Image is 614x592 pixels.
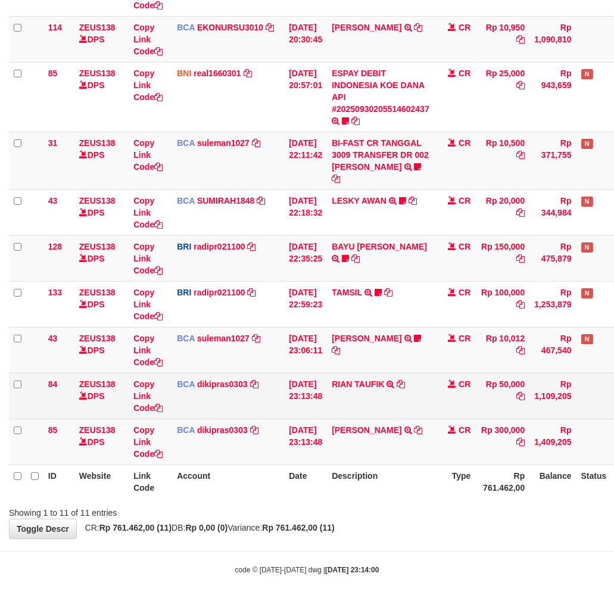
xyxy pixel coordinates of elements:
span: BCA [177,138,195,148]
td: DPS [74,16,129,62]
span: CR [459,288,470,297]
a: Copy radipr021100 to clipboard [248,242,256,251]
a: Copy Rp 300,000 to clipboard [516,437,525,447]
span: Has Note [581,197,593,207]
span: BCA [177,379,195,389]
td: Rp 475,879 [529,235,576,281]
span: CR [459,242,470,251]
a: Copy Rp 10,950 to clipboard [516,35,525,44]
a: ZEUS138 [79,68,116,78]
a: Copy suleman1027 to clipboard [252,334,260,343]
td: DPS [74,419,129,465]
th: Status [576,465,612,498]
span: Has Note [581,69,593,79]
strong: Rp 761.462,00 (11) [262,523,334,532]
td: [DATE] 23:13:48 [284,373,327,419]
span: BNI [177,68,191,78]
span: BCA [177,196,195,205]
a: Copy Rp 10,012 to clipboard [516,345,525,355]
a: suleman1027 [197,138,250,148]
a: Copy Link Code [133,68,163,102]
strong: [DATE] 23:14:00 [325,566,379,574]
a: [PERSON_NAME] [332,23,401,32]
td: DPS [74,132,129,189]
th: Website [74,465,129,498]
a: ZEUS138 [79,334,116,343]
a: RIAN TAUFIK [332,379,384,389]
a: Copy Link Code [133,334,163,367]
a: Copy Rp 25,000 to clipboard [516,80,525,90]
strong: Rp 761.462,00 (11) [99,523,172,532]
td: [DATE] 22:18:32 [284,189,327,235]
a: ZEUS138 [79,379,116,389]
a: Copy radipr021100 to clipboard [248,288,256,297]
td: Rp 150,000 [475,235,529,281]
a: TAMSIL [332,288,362,297]
td: DPS [74,281,129,327]
span: 84 [48,379,58,389]
td: DPS [74,235,129,281]
a: SUMIRAH1848 [197,196,254,205]
td: DPS [74,327,129,373]
a: LESKY AWAN [332,196,387,205]
a: BI-FAST CR TANGGAL 3009 TRANSFER DR 002 [PERSON_NAME] [332,138,429,172]
span: BCA [177,334,195,343]
a: Copy Link Code [133,23,163,56]
td: Rp 10,012 [475,327,529,373]
div: Showing 1 to 11 of 11 entries [9,502,247,519]
a: Copy Link Code [133,379,163,413]
td: Rp 371,755 [529,132,576,189]
a: Copy dikipras0303 to clipboard [250,379,258,389]
td: Rp 1,409,205 [529,419,576,465]
a: Copy dikipras0303 to clipboard [250,425,258,435]
span: 85 [48,425,58,435]
span: CR [459,68,470,78]
a: radipr021100 [194,242,245,251]
span: 128 [48,242,62,251]
span: 133 [48,288,62,297]
a: Copy ESPAY DEBIT INDONESIA KOE DANA API #20250930205514602437 to clipboard [351,116,360,126]
span: CR [459,138,470,148]
td: [DATE] 23:13:48 [284,419,327,465]
span: BCA [177,23,195,32]
td: Rp 100,000 [475,281,529,327]
a: Copy EKONURSU3010 to clipboard [266,23,274,32]
span: 43 [48,334,58,343]
a: Copy RAMA DARMAWAN to clipboard [332,345,340,355]
a: dikipras0303 [197,379,248,389]
th: Date [284,465,327,498]
span: CR [459,334,470,343]
th: ID [43,465,74,498]
a: Copy Link Code [133,138,163,172]
td: Rp 10,500 [475,132,529,189]
a: radipr021100 [194,288,245,297]
td: [DATE] 22:35:25 [284,235,327,281]
a: Copy suleman1027 to clipboard [252,138,260,148]
a: EKONURSU3010 [197,23,263,32]
th: Account [172,465,284,498]
a: Copy BI-FAST CR TANGGAL 3009 TRANSFER DR 002 ASMANTONI to clipboard [332,174,340,183]
th: Link Code [129,465,172,498]
span: CR [459,23,470,32]
a: BAYU [PERSON_NAME] [332,242,427,251]
td: Rp 50,000 [475,373,529,419]
span: 114 [48,23,62,32]
td: Rp 10,950 [475,16,529,62]
td: Rp 25,000 [475,62,529,132]
a: suleman1027 [197,334,250,343]
a: ZEUS138 [79,196,116,205]
span: BRI [177,288,191,297]
td: Rp 344,984 [529,189,576,235]
a: Copy RIAN TAUFIK to clipboard [397,379,405,389]
small: code © [DATE]-[DATE] dwg | [235,566,379,574]
td: Rp 467,540 [529,327,576,373]
td: DPS [74,189,129,235]
a: Copy FAISAL AHMAD IBRAH to clipboard [414,425,423,435]
a: Copy Rp 100,000 to clipboard [516,300,525,309]
a: Copy Link Code [133,242,163,275]
a: ZEUS138 [79,242,116,251]
a: Copy SUMIRAH1848 to clipboard [257,196,265,205]
th: Rp 761.462,00 [475,465,529,498]
span: CR [459,196,470,205]
a: ESPAY DEBIT INDONESIA KOE DANA API #20250930205514602437 [332,68,429,114]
